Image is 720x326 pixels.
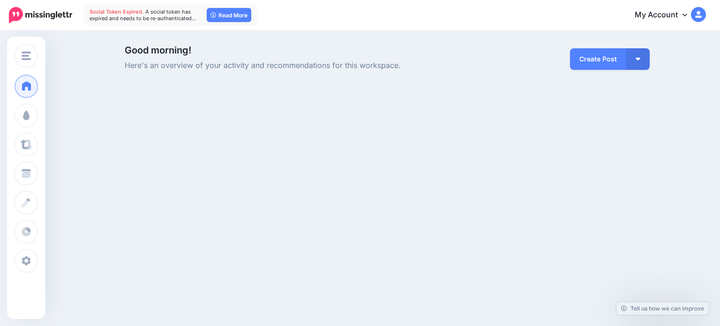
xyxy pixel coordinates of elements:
[625,4,706,27] a: My Account
[9,7,72,23] img: Missinglettr
[90,8,196,22] span: A social token has expired and needs to be re-authenticated…
[207,8,251,22] a: Read More
[636,58,640,61] img: arrow-down-white.png
[22,52,31,60] img: menu.png
[616,302,709,315] a: Tell us how we can improve
[125,60,470,72] span: Here's an overview of your activity and recommendations for this workspace.
[125,45,191,56] span: Good morning!
[90,8,144,15] span: Social Token Expired.
[570,48,626,70] a: Create Post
